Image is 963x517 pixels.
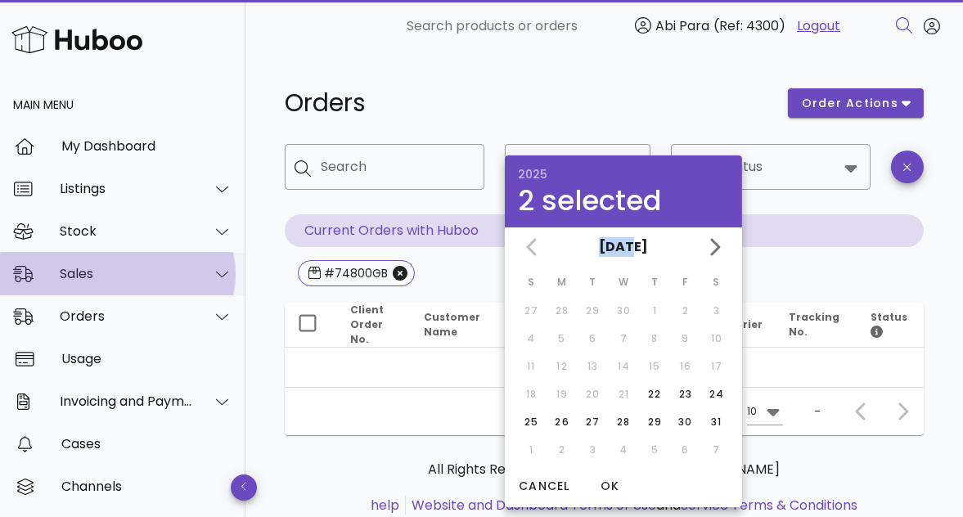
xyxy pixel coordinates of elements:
[610,415,637,429] div: 28
[672,387,698,402] div: 23
[789,310,839,339] span: Tracking No.
[610,409,637,435] button: 28
[549,415,575,429] div: 26
[393,266,407,281] button: Close
[641,381,668,407] button: 22
[671,268,700,296] th: F
[371,496,399,515] a: help
[592,231,655,263] button: [DATE]
[788,88,924,118] button: order actions
[609,268,638,296] th: W
[337,303,411,348] th: Client Order No.
[640,268,669,296] th: T
[60,393,193,409] div: Invoicing and Payments
[801,95,899,112] span: order actions
[285,88,768,118] h1: Orders
[578,268,607,296] th: T
[583,471,636,501] button: OK
[60,181,193,196] div: Listings
[61,436,232,452] div: Cases
[655,16,709,35] span: Abi Para
[703,387,729,402] div: 24
[681,496,857,515] a: Service Terms & Conditions
[60,266,193,281] div: Sales
[60,223,193,239] div: Stock
[285,348,924,387] td: No data available
[61,479,232,494] div: Channels
[579,415,605,429] div: 27
[61,351,232,366] div: Usage
[701,268,731,296] th: S
[703,381,729,407] button: 24
[700,232,729,262] button: Next month
[672,381,698,407] button: 23
[641,387,668,402] div: 22
[641,415,668,429] div: 29
[671,144,871,190] div: Order status
[857,303,924,348] th: Status
[709,303,776,348] th: Carrier
[641,409,668,435] button: 29
[747,398,783,425] div: 10Rows per page:
[285,214,924,247] p: Current Orders with Huboo
[518,169,729,180] div: 2025
[797,16,840,36] a: Logout
[579,409,605,435] button: 27
[298,460,911,479] p: All Rights Reserved. Copyright 2025 - [DOMAIN_NAME]
[547,268,577,296] th: M
[776,303,858,348] th: Tracking No.
[518,187,729,214] div: 2 selected
[11,22,142,57] img: Huboo Logo
[350,303,384,346] span: Client Order No.
[703,409,729,435] button: 31
[424,310,480,339] span: Customer Name
[511,471,577,501] button: Cancel
[814,404,821,419] div: –
[722,317,763,331] span: Carrier
[518,478,570,495] span: Cancel
[503,303,565,348] th: Post Code
[406,496,857,515] li: and
[703,415,729,429] div: 31
[61,138,232,154] div: My Dashboard
[747,404,757,419] div: 10
[672,409,698,435] button: 30
[549,409,575,435] button: 26
[590,478,629,495] span: OK
[518,415,544,429] div: 25
[518,409,544,435] button: 25
[871,310,907,339] span: Status
[516,268,546,296] th: S
[713,16,785,35] span: (Ref: 4300)
[411,303,502,348] th: Customer Name
[60,308,193,324] div: Orders
[321,265,388,281] div: #74800GB
[412,496,656,515] a: Website and Dashboard Terms of Use
[672,415,698,429] div: 30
